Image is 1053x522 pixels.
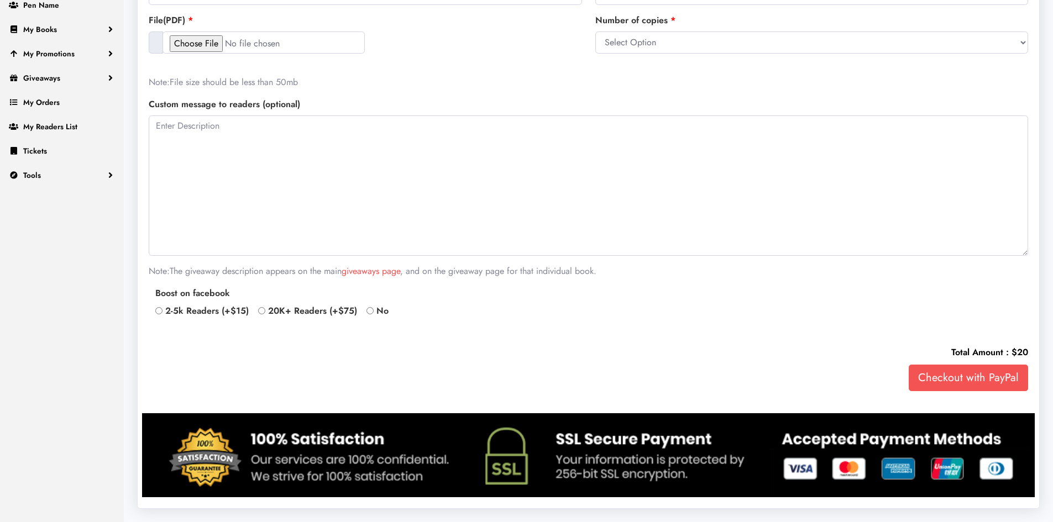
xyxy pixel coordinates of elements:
[149,413,1028,497] img: ft-img.png
[155,287,1021,300] label: Boost on facebook
[268,304,357,318] label: 20K+ Readers (+$75)
[23,24,57,35] span: My Books
[342,265,400,277] a: giveaways page
[23,145,47,156] span: Tickets
[1017,346,1028,358] span: 20
[23,48,75,59] span: My Promotions
[595,14,675,27] label: Number of copies
[376,304,389,318] label: No
[951,346,1028,358] span: Total Amount : $
[909,365,1028,391] input: Checkout with PayPal
[165,304,249,318] label: 2-5k Readers (+$15)
[23,170,41,181] span: Tools
[23,97,60,108] span: My Orders
[23,72,60,83] span: Giveaways
[149,14,193,27] label: File(PDF)
[149,76,582,89] p: Note:File size should be less than 50mb
[23,121,77,132] span: My Readers List
[149,98,300,111] label: Custom message to readers (optional)
[149,265,1028,278] p: Note:The giveaway description appears on the main , and on the giveaway page for that individual ...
